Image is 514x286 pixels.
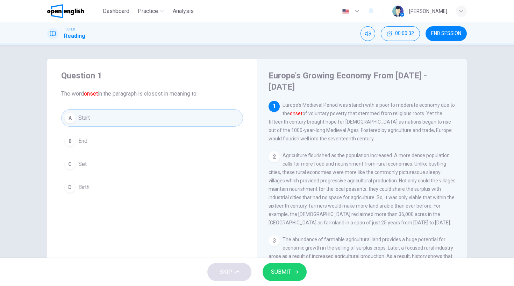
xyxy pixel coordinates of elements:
[269,153,456,225] span: Agriculture flourished as the population increased. A more dense population calls for more food a...
[381,26,420,41] button: 00:00:32
[269,101,280,112] div: 1
[269,102,455,141] span: Europe's Medieval Period was stanch with a poor to moderate economy due to the of voluntary pover...
[78,114,90,122] span: Start
[78,183,90,191] span: Birth
[84,90,98,97] font: onset
[61,90,243,98] span: The word in the paragraph is closest in meaning to:
[64,32,85,40] h1: Reading
[395,31,414,36] span: 00:00:32
[263,263,307,281] button: SUBMIT
[47,4,84,18] img: OpenEnglish logo
[341,9,350,14] img: en
[103,7,129,15] span: Dashboard
[61,155,243,173] button: CSet
[64,182,76,193] div: D
[170,5,197,18] button: Analysis
[426,26,467,41] button: END SESSION
[61,109,243,127] button: AStart
[269,151,280,162] div: 2
[47,4,100,18] a: OpenEnglish logo
[61,70,243,81] h4: Question 1
[290,111,302,116] font: onset
[138,7,158,15] span: Practice
[409,7,447,15] div: [PERSON_NAME]
[173,7,194,15] span: Analysis
[360,26,375,41] div: Mute
[100,5,132,18] button: Dashboard
[135,5,167,18] button: Practice
[392,6,404,17] img: Profile picture
[78,160,87,168] span: Set
[61,179,243,196] button: DBirth
[381,26,420,41] div: Hide
[64,27,75,32] span: TOEFL®
[61,132,243,150] button: BEnd
[431,31,461,36] span: END SESSION
[64,112,76,124] div: A
[269,70,454,92] h4: Europe's Growing Economy From [DATE] - [DATE]
[78,137,87,145] span: End
[64,135,76,147] div: B
[271,267,291,277] span: SUBMIT
[64,159,76,170] div: C
[269,235,280,246] div: 3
